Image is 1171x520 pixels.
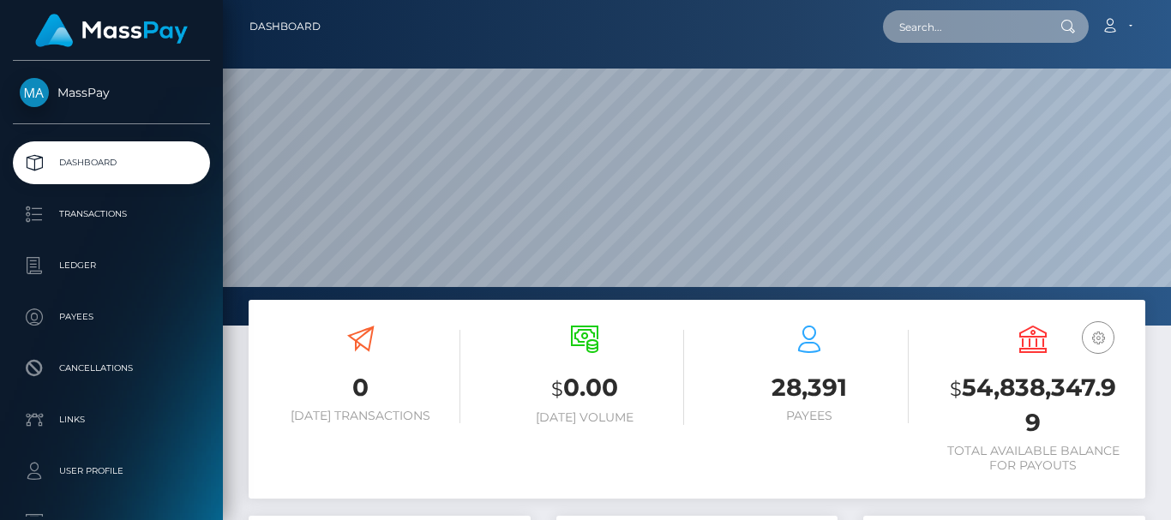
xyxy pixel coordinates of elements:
h3: 54,838,347.99 [934,371,1133,439]
p: User Profile [20,458,203,484]
small: $ [950,377,962,401]
a: Payees [13,296,210,338]
input: Search... [883,10,1044,43]
img: MassPay [20,78,49,107]
img: MassPay Logo [35,14,188,47]
p: Payees [20,304,203,330]
h6: [DATE] Transactions [261,409,460,423]
a: User Profile [13,450,210,493]
p: Ledger [20,253,203,278]
a: Links [13,398,210,441]
a: Dashboard [249,9,321,45]
a: Dashboard [13,141,210,184]
a: Cancellations [13,347,210,390]
h6: [DATE] Volume [486,410,685,425]
h3: 0.00 [486,371,685,406]
small: $ [551,377,563,401]
p: Dashboard [20,150,203,176]
p: Transactions [20,201,203,227]
a: Transactions [13,193,210,236]
h3: 0 [261,371,460,404]
span: MassPay [13,85,210,100]
a: Ledger [13,244,210,287]
p: Cancellations [20,356,203,381]
h3: 28,391 [710,371,909,404]
h6: Payees [710,409,909,423]
h6: Total Available Balance for Payouts [934,444,1133,473]
p: Links [20,407,203,433]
